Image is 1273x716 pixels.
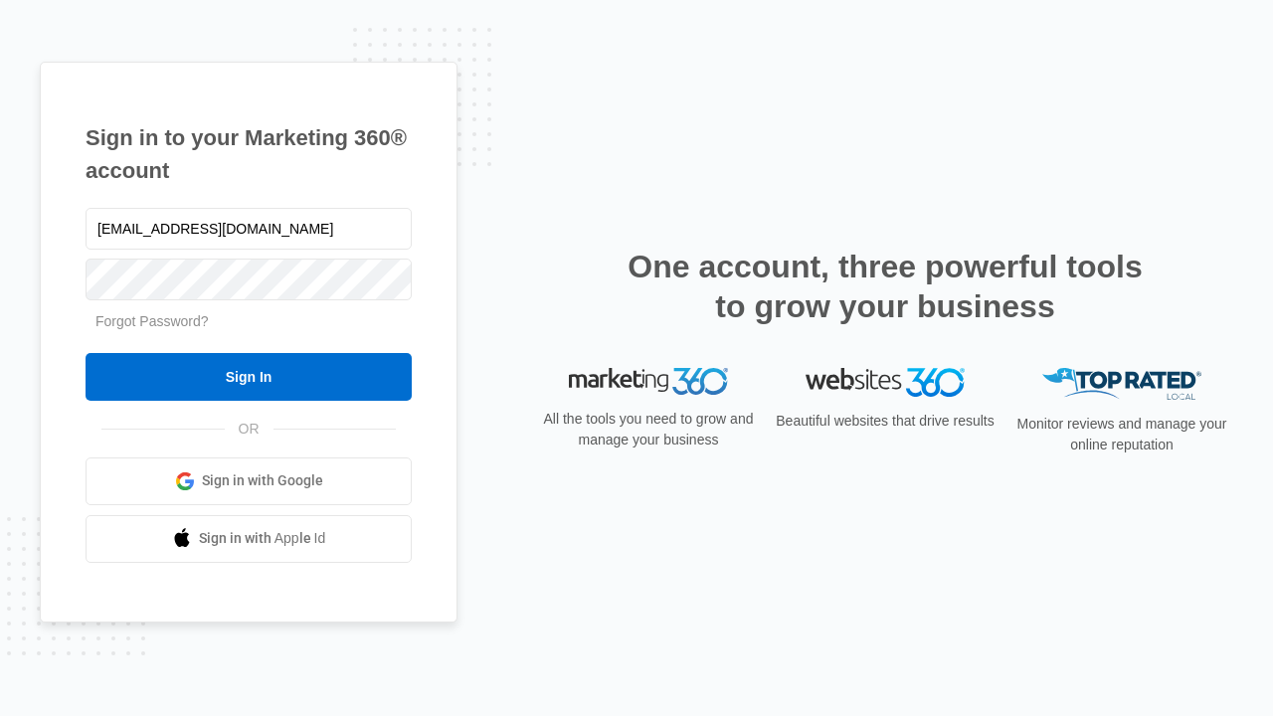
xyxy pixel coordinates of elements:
[199,528,326,549] span: Sign in with Apple Id
[86,515,412,563] a: Sign in with Apple Id
[806,368,965,397] img: Websites 360
[569,368,728,396] img: Marketing 360
[622,247,1149,326] h2: One account, three powerful tools to grow your business
[537,409,760,450] p: All the tools you need to grow and manage your business
[225,419,273,440] span: OR
[1010,414,1233,455] p: Monitor reviews and manage your online reputation
[774,411,997,432] p: Beautiful websites that drive results
[95,313,209,329] a: Forgot Password?
[86,457,412,505] a: Sign in with Google
[1042,368,1201,401] img: Top Rated Local
[86,208,412,250] input: Email
[86,121,412,187] h1: Sign in to your Marketing 360® account
[86,353,412,401] input: Sign In
[202,470,323,491] span: Sign in with Google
